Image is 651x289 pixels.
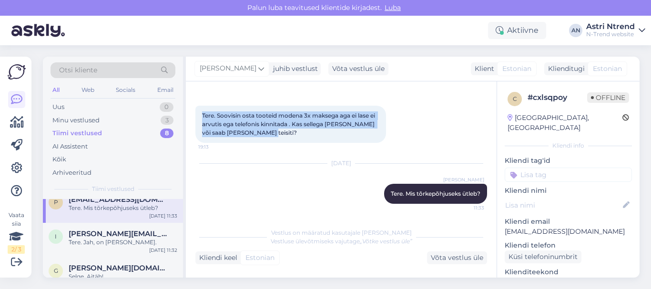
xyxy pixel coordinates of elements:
[586,23,645,38] a: Astri NtrendN-Trend website
[569,24,582,37] div: AN
[269,64,318,74] div: juhib vestlust
[508,113,622,133] div: [GEOGRAPHIC_DATA], [GEOGRAPHIC_DATA]
[8,64,26,80] img: Askly Logo
[443,176,484,183] span: [PERSON_NAME]
[155,84,175,96] div: Email
[80,84,96,96] div: Web
[69,272,177,281] div: Selge. Aitäh!
[92,185,134,193] span: Tiimi vestlused
[382,3,404,12] span: Luba
[271,229,412,236] span: Vestlus on määratud kasutajale [PERSON_NAME]
[593,64,622,74] span: Estonian
[505,217,632,227] p: Kliendi email
[52,155,66,164] div: Kõik
[528,92,587,103] div: # cxlsqpoy
[160,129,173,138] div: 8
[55,233,57,240] span: I
[52,168,92,178] div: Arhiveeritud
[202,112,376,136] span: Tere. Soovisin osta tooteid modena 3x maksega aga ei lase ei arvutis ega telefonis kinnitada . Ka...
[69,238,177,247] div: Tere. Jah, on [PERSON_NAME].
[587,92,629,103] span: Offline
[505,156,632,166] p: Kliendi tag'id
[505,227,632,237] p: [EMAIL_ADDRESS][DOMAIN_NAME]
[505,141,632,150] div: Kliendi info
[505,200,621,210] input: Lisa nimi
[52,142,88,151] div: AI Assistent
[488,22,546,39] div: Aktiivne
[245,253,275,263] span: Estonian
[391,190,480,197] span: Tere. Mis tõrkepõhjuseks ütleb?
[52,102,64,112] div: Uus
[200,63,256,74] span: [PERSON_NAME]
[160,102,173,112] div: 0
[505,250,581,263] div: Küsi telefoninumbrit
[69,229,168,238] span: Irina.avarmaa@gmail.com
[544,64,585,74] div: Klienditugi
[51,84,61,96] div: All
[360,238,412,245] i: „Võtke vestlus üle”
[52,116,100,125] div: Minu vestlused
[471,64,494,74] div: Klient
[513,95,517,102] span: c
[54,267,58,274] span: g
[502,64,531,74] span: Estonian
[271,238,412,245] span: Vestluse ülevõtmiseks vajutage
[114,84,137,96] div: Socials
[505,186,632,196] p: Kliendi nimi
[198,143,234,150] span: 19:13
[505,267,632,277] p: Klienditeekond
[69,204,177,212] div: Tere. Mis tõrkepõhjuseks ütleb?
[54,199,58,206] span: p
[161,116,173,125] div: 3
[427,251,487,264] div: Võta vestlus üle
[505,168,632,182] input: Lisa tag
[69,264,168,272] span: gerda.mn@gmail.com
[69,195,168,204] span: priivits.a@gmail.com
[448,204,484,211] span: 11:33
[505,240,632,250] p: Kliendi telefon
[586,30,635,38] div: N-Trend website
[195,253,237,263] div: Kliendi keel
[59,65,97,75] span: Otsi kliente
[8,245,25,254] div: 2 / 3
[8,211,25,254] div: Vaata siia
[586,23,635,30] div: Astri Ntrend
[328,62,388,75] div: Võta vestlus üle
[149,212,177,219] div: [DATE] 11:33
[149,247,177,254] div: [DATE] 11:32
[195,159,487,168] div: [DATE]
[52,129,102,138] div: Tiimi vestlused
